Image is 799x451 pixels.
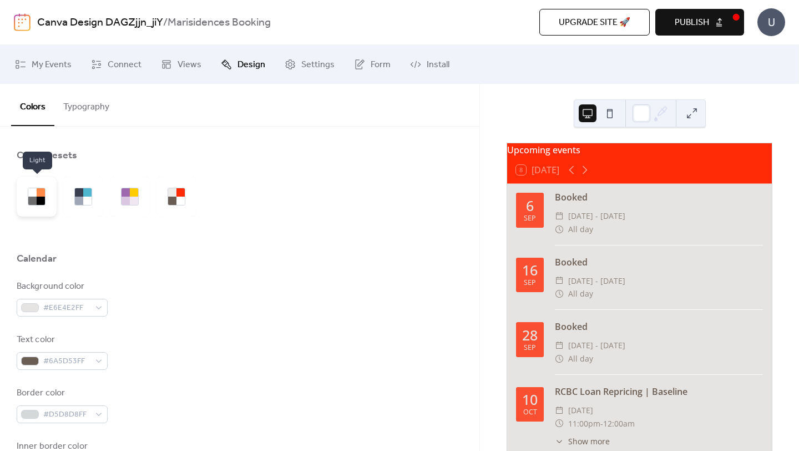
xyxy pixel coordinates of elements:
div: RCBC Loan Repricing | Baseline [555,385,763,398]
div: Background color [17,280,105,293]
a: Connect [83,49,150,79]
span: Light [23,152,52,169]
span: All day [568,223,593,236]
div: Booked [555,191,763,204]
a: Canva Design DAGZjjn_jiY [37,12,163,33]
div: Sep [524,279,536,287]
b: / [163,12,168,33]
span: Upgrade site 🚀 [559,16,630,29]
button: Upgrade site 🚀 [539,9,650,36]
div: Color Presets [17,149,77,162]
div: Text color [17,333,105,347]
div: 28 [522,328,538,342]
a: Design [213,49,274,79]
div: Oct [523,409,537,416]
div: 16 [522,263,538,277]
div: 10 [522,393,538,407]
button: Colors [11,84,54,126]
button: Publish [655,9,744,36]
span: Install [427,58,449,72]
span: All day [568,352,593,365]
div: Upcoming events [507,143,772,157]
b: Marisidences Booking [168,12,271,33]
div: ​ [555,209,564,223]
div: ​ [555,287,564,300]
div: ​ [555,404,564,417]
a: My Events [7,49,80,79]
div: ​ [555,435,564,447]
span: [DATE] - [DATE] [568,274,625,288]
button: Typography [54,84,118,125]
div: ​ [555,417,564,430]
a: Install [402,49,458,79]
span: Connect [108,58,141,72]
span: #E6E4E2FF [43,302,90,315]
div: ​ [555,274,564,288]
span: Show more [568,435,610,447]
span: [DATE] [568,404,593,417]
span: 12:00am [603,417,635,430]
span: - [600,417,603,430]
img: logo [14,13,31,31]
span: [DATE] - [DATE] [568,209,625,223]
span: Form [371,58,391,72]
div: Sep [524,344,536,352]
div: Border color [17,387,105,400]
span: Views [178,58,201,72]
span: Publish [675,16,709,29]
div: U [757,8,785,36]
span: [DATE] - [DATE] [568,339,625,352]
div: ​ [555,339,564,352]
div: Booked [555,320,763,333]
span: #D5D8D8FF [43,408,90,422]
div: ​ [555,223,564,236]
span: My Events [32,58,72,72]
span: #6A5D53FF [43,355,90,368]
span: Design [237,58,265,72]
div: ​ [555,352,564,365]
a: Form [346,49,399,79]
span: All day [568,287,593,300]
div: Booked [555,255,763,269]
div: 6 [526,199,534,213]
span: Settings [301,58,335,72]
div: Sep [524,215,536,222]
a: Settings [276,49,343,79]
button: ​Show more [555,435,610,447]
a: Views [153,49,210,79]
div: Calendar [17,252,57,265]
span: 11:00pm [568,417,600,430]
